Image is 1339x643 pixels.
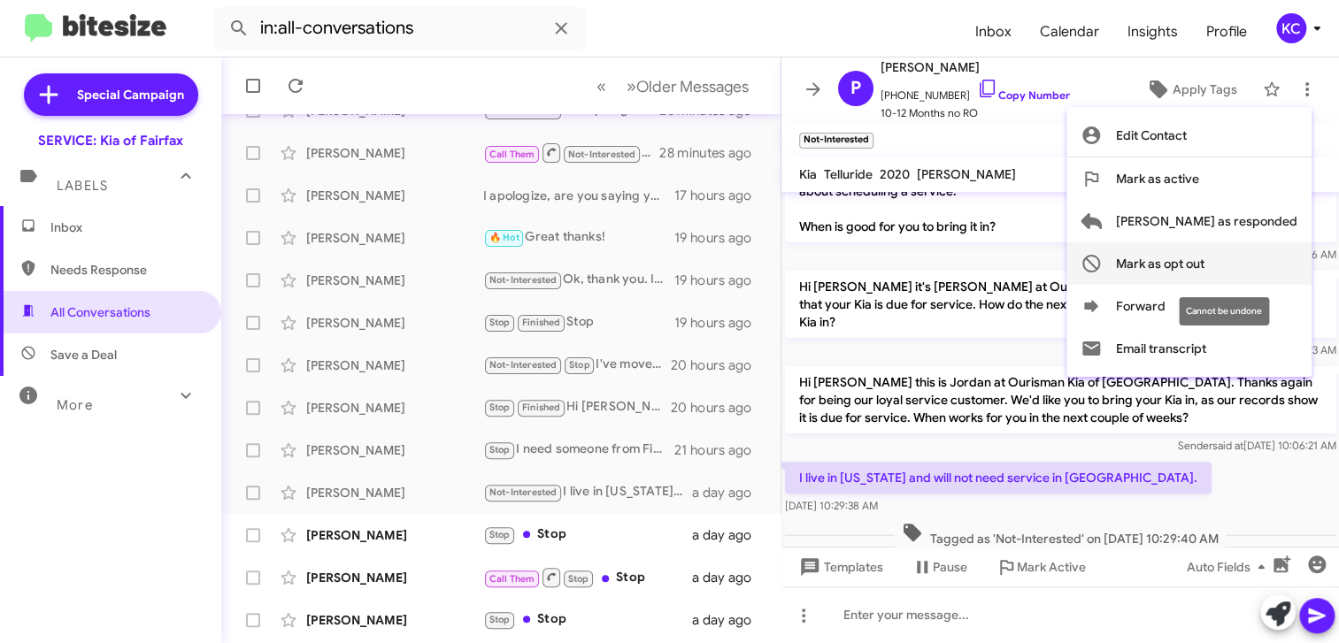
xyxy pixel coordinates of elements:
button: Email transcript [1066,327,1312,370]
span: Edit Contact [1116,114,1187,157]
button: Forward [1066,285,1312,327]
span: Mark as active [1116,157,1199,200]
span: [PERSON_NAME] as responded [1116,200,1297,242]
span: Mark as opt out [1116,242,1204,285]
div: Cannot be undone [1179,297,1269,325]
